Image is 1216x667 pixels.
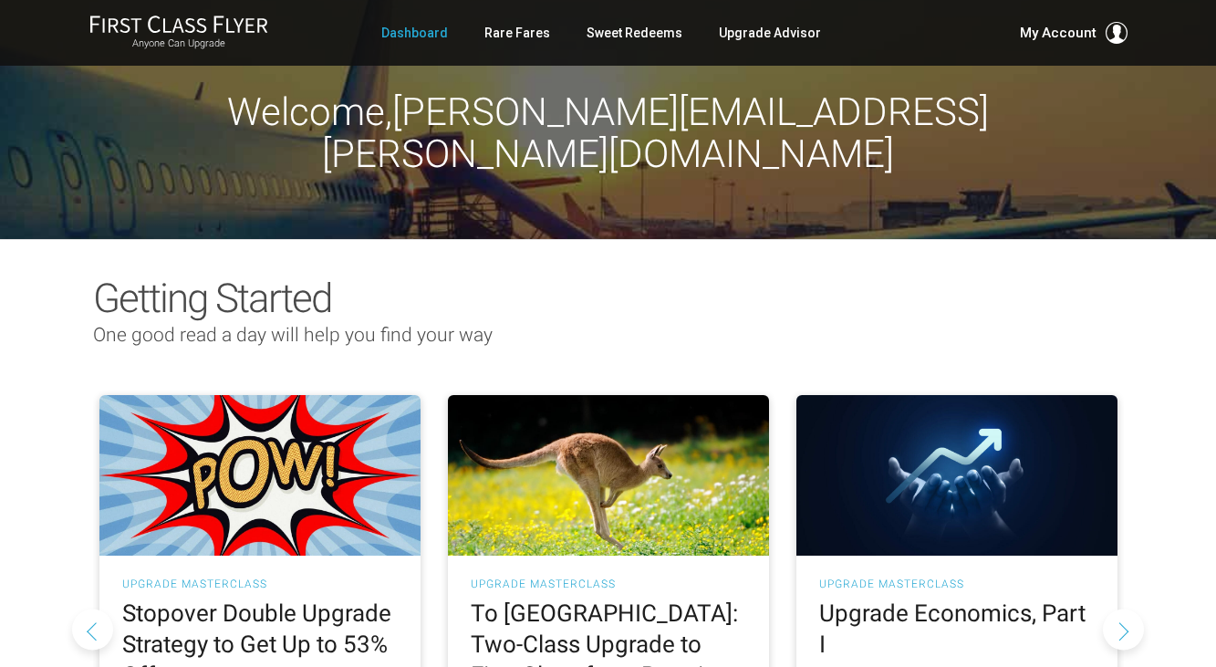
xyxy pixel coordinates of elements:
h3: UPGRADE MASTERCLASS [819,578,1095,589]
span: One good read a day will help you find your way [93,324,493,346]
a: Rare Fares [484,16,550,49]
a: Upgrade Advisor [719,16,821,49]
span: Getting Started [93,275,331,322]
h3: UPGRADE MASTERCLASS [122,578,398,589]
h3: UPGRADE MASTERCLASS [471,578,746,589]
button: Next slide [1103,609,1144,650]
h2: Upgrade Economics, Part I [819,599,1095,661]
button: My Account [1020,22,1128,44]
small: Anyone Can Upgrade [89,37,268,50]
span: My Account [1020,22,1096,44]
span: Welcome, [PERSON_NAME][EMAIL_ADDRESS][PERSON_NAME][DOMAIN_NAME] [227,89,989,176]
button: Previous slide [72,609,113,650]
a: Dashboard [381,16,448,49]
img: First Class Flyer [89,15,268,34]
a: Sweet Redeems [587,16,682,49]
a: First Class FlyerAnyone Can Upgrade [89,15,268,51]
